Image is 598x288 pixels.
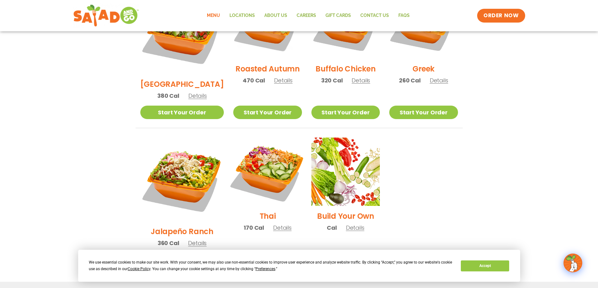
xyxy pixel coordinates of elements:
a: GIFT CARDS [321,8,356,23]
span: 470 Cal [243,76,265,85]
h2: Jalapeño Ranch [151,226,213,237]
a: Careers [292,8,321,23]
img: wpChatIcon [564,254,582,272]
span: Details [430,76,448,84]
h2: Greek [412,63,434,74]
a: FAQs [394,8,414,23]
span: 360 Cal [158,239,179,247]
span: Details [273,224,292,232]
img: Product photo for Jalapeño Ranch Salad [140,138,224,221]
h2: Roasted Autumn [235,63,300,74]
nav: Menu [202,8,414,23]
span: Details [346,224,364,232]
div: Cookie Consent Prompt [78,250,520,282]
span: Details [352,76,370,84]
span: Details [188,239,207,247]
span: 170 Cal [244,223,264,232]
h2: Thai [260,211,276,222]
a: Start Your Order [311,106,380,119]
a: Locations [225,8,260,23]
a: Start Your Order [389,106,458,119]
div: We use essential cookies to make our site work. With your consent, we may also use non-essential ... [89,259,453,272]
h2: Build Your Own [317,211,374,222]
a: About Us [260,8,292,23]
img: new-SAG-logo-768×292 [73,3,139,28]
span: Cal [327,223,337,232]
a: Contact Us [356,8,394,23]
a: Start Your Order [140,106,224,119]
h2: [GEOGRAPHIC_DATA] [140,79,224,90]
button: Accept [461,260,509,271]
span: 380 Cal [157,92,179,100]
span: Details [274,76,293,84]
span: Cookie Policy [128,267,150,271]
span: Preferences [256,267,275,271]
img: Product photo for Build Your Own [311,138,380,206]
span: ORDER NOW [483,12,519,19]
a: Start Your Order [233,106,302,119]
span: Details [188,92,207,100]
a: Menu [202,8,225,23]
img: Product photo for Thai Salad [227,132,308,212]
span: 320 Cal [321,76,343,85]
a: ORDER NOW [477,9,525,23]
span: 260 Cal [399,76,421,85]
h2: Buffalo Chicken [315,63,375,74]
